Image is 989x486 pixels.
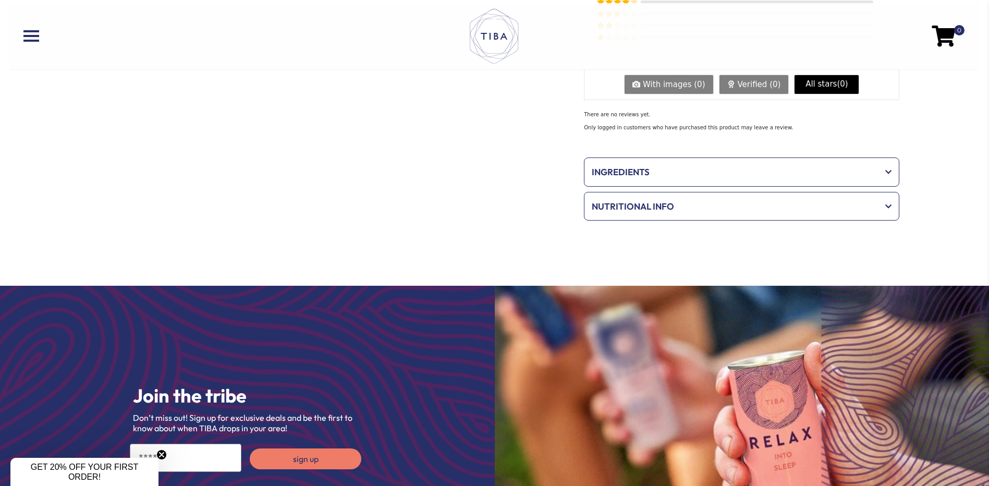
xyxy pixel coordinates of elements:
[805,79,848,89] span: All stars( )
[133,384,247,407] span: Join the tribe
[156,449,167,460] button: Close teaser
[624,75,713,94] a: With images (0)
[697,80,702,89] span: 0
[954,25,964,35] span: 0
[932,33,955,39] a: 0
[130,444,241,472] input: Email
[584,111,899,118] p: There are no reviews yet.
[584,124,899,131] p: Only logged in customers who have purchased this product may leave a review.
[592,200,877,213] span: Nutritional Info
[31,463,139,481] span: GET 20% OFF YOUR FIRST ORDER!
[133,412,352,433] span: Don’t miss out! Sign up for exclusive deals and be the first to know about when TIBA drops in you...
[719,75,789,94] a: Verified (0)
[10,458,158,486] div: GET 20% OFF YOUR FIRST ORDER!Close teaser
[840,79,845,89] span: 0
[250,448,361,469] button: sign up
[592,165,877,179] span: Ingredients
[773,80,778,89] span: 0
